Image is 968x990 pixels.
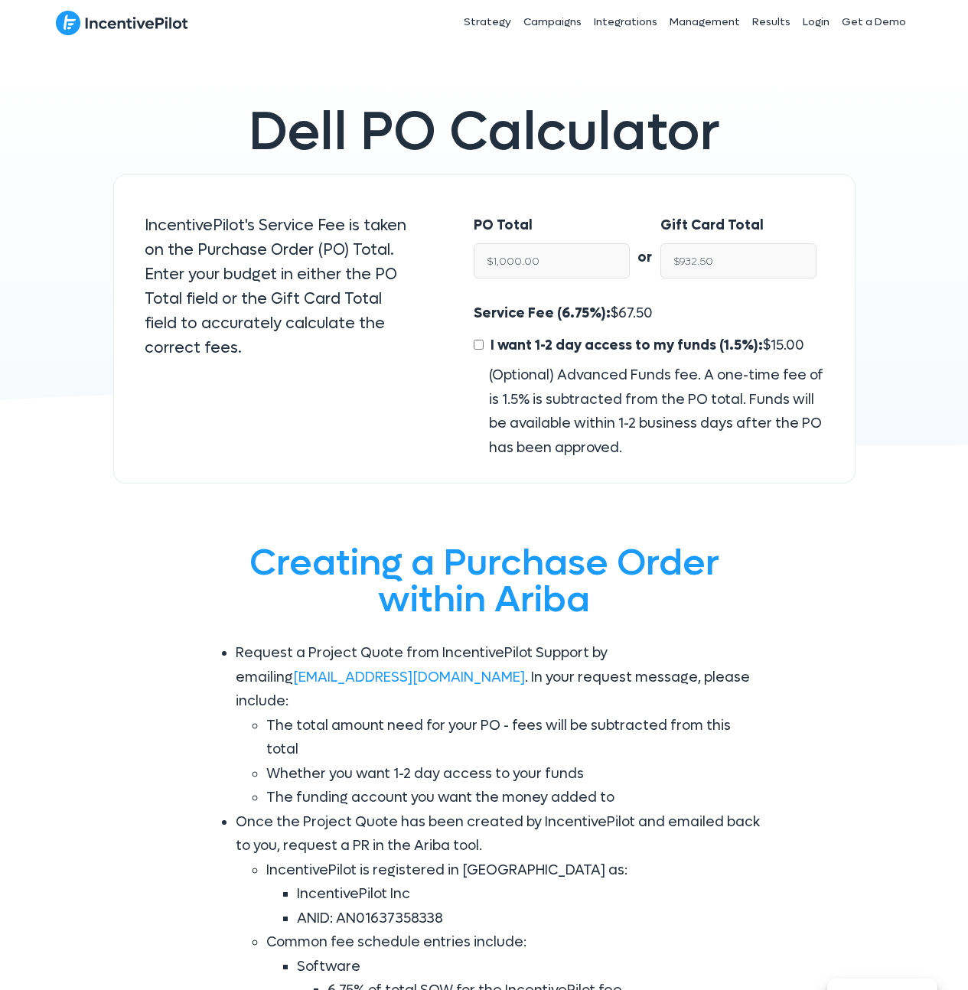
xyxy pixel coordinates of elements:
span: 67.50 [618,304,653,322]
span: $ [487,337,804,354]
span: Service Fee (6.75%): [474,304,611,322]
img: IncentivePilot [56,10,188,36]
li: The funding account you want the money added to [266,786,764,810]
span: Dell PO Calculator [249,97,720,167]
a: Integrations [588,3,663,41]
div: or [630,213,660,270]
a: Login [797,3,836,41]
div: $ [474,301,823,460]
input: I want 1-2 day access to my funds (1.5%):$15.00 [474,340,484,350]
li: IncentivePilot is registered in [GEOGRAPHIC_DATA] as: [266,858,764,931]
span: 15.00 [771,337,804,354]
li: Request a Project Quote from IncentivePilot Support by emailing . In your request message, please... [236,641,764,810]
div: (Optional) Advanced Funds fee. A one-time fee of is 1.5% is subtracted from the PO total. Funds w... [474,363,823,460]
span: Creating a Purchase Order within Ariba [249,539,719,624]
a: [EMAIL_ADDRESS][DOMAIN_NAME] [293,669,525,686]
label: Gift Card Total [660,213,764,238]
a: Management [663,3,746,41]
li: IncentivePilot Inc [297,882,764,907]
a: Get a Demo [836,3,912,41]
nav: Header Menu [353,3,913,41]
span: I want 1-2 day access to my funds (1.5%): [491,337,763,354]
li: The total amount need for your PO - fees will be subtracted from this total [266,714,764,762]
label: PO Total [474,213,533,238]
a: Results [746,3,797,41]
li: ANID: AN01637358338 [297,907,764,931]
a: Campaigns [517,3,588,41]
li: Whether you want 1-2 day access to your funds [266,762,764,786]
p: IncentivePilot's Service Fee is taken on the Purchase Order (PO) Total. Enter your budget in eith... [145,213,413,360]
a: Strategy [458,3,517,41]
